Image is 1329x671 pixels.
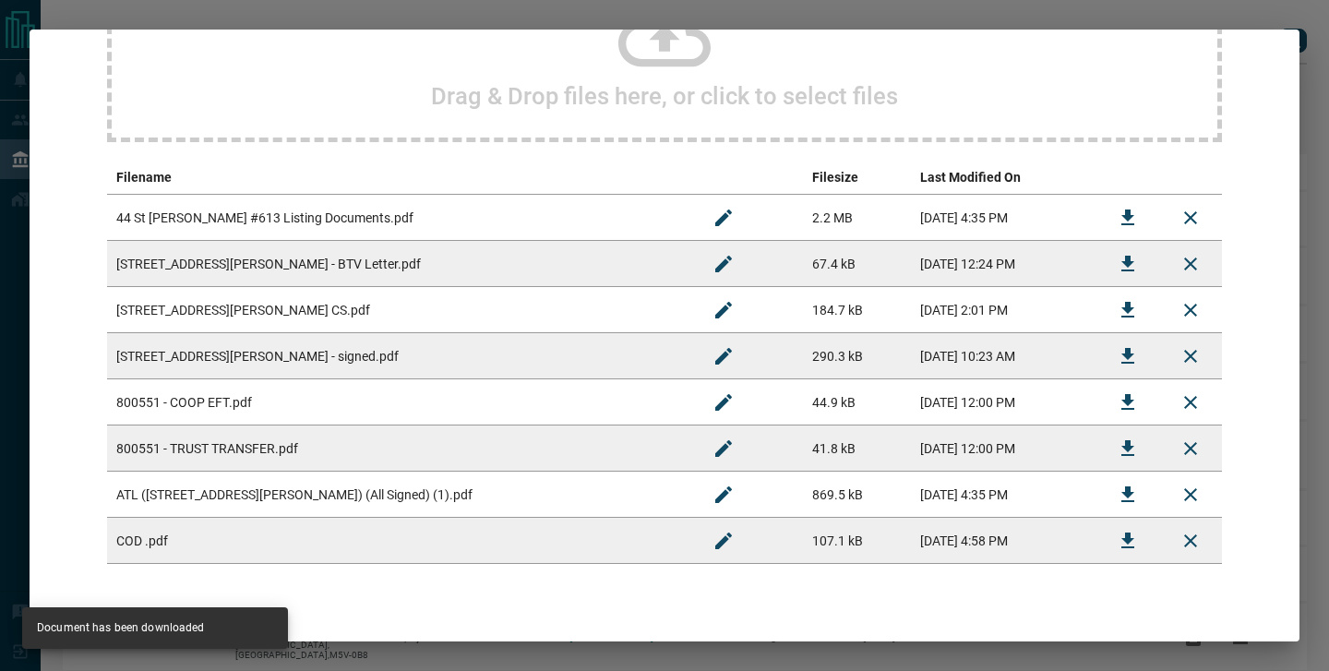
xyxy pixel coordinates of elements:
[803,425,911,472] td: 41.8 kB
[107,472,692,518] td: ATL ([STREET_ADDRESS][PERSON_NAME]) (All Signed) (1).pdf
[803,161,911,195] th: Filesize
[107,241,692,287] td: [STREET_ADDRESS][PERSON_NAME] - BTV Letter.pdf
[1106,519,1150,563] button: Download
[1168,519,1213,563] button: Remove File
[701,334,746,378] button: Rename
[1168,288,1213,332] button: Remove File
[107,333,692,379] td: [STREET_ADDRESS][PERSON_NAME] - signed.pdf
[803,333,911,379] td: 290.3 kB
[911,333,1096,379] td: [DATE] 10:23 AM
[701,426,746,471] button: Rename
[911,287,1096,333] td: [DATE] 2:01 PM
[911,379,1096,425] td: [DATE] 12:00 PM
[803,195,911,241] td: 2.2 MB
[701,288,746,332] button: Rename
[107,379,692,425] td: 800551 - COOP EFT.pdf
[1168,473,1213,517] button: Remove File
[1168,242,1213,286] button: Remove File
[911,472,1096,518] td: [DATE] 4:35 PM
[911,425,1096,472] td: [DATE] 12:00 PM
[803,518,911,564] td: 107.1 kB
[911,195,1096,241] td: [DATE] 4:35 PM
[107,161,692,195] th: Filename
[701,519,746,563] button: Rename
[37,613,205,643] div: Document has been downloaded
[1106,380,1150,425] button: Download
[701,242,746,286] button: Rename
[803,287,911,333] td: 184.7 kB
[1106,242,1150,286] button: Download
[803,472,911,518] td: 869.5 kB
[803,379,911,425] td: 44.9 kB
[803,241,911,287] td: 67.4 kB
[701,473,746,517] button: Rename
[1168,196,1213,240] button: Remove File
[1096,161,1159,195] th: download action column
[692,161,803,195] th: edit column
[1106,334,1150,378] button: Download
[1106,426,1150,471] button: Download
[107,287,692,333] td: [STREET_ADDRESS][PERSON_NAME] CS.pdf
[701,196,746,240] button: Rename
[1168,380,1213,425] button: Remove File
[107,425,692,472] td: 800551 - TRUST TRANSFER.pdf
[1159,161,1222,195] th: delete file action column
[431,82,898,110] h2: Drag & Drop files here, or click to select files
[1168,426,1213,471] button: Remove File
[911,161,1096,195] th: Last Modified On
[1168,334,1213,378] button: Remove File
[911,241,1096,287] td: [DATE] 12:24 PM
[911,518,1096,564] td: [DATE] 4:58 PM
[701,380,746,425] button: Rename
[1106,288,1150,332] button: Download
[107,518,692,564] td: COD .pdf
[1106,196,1150,240] button: Download
[1106,473,1150,517] button: Download
[107,195,692,241] td: 44 St [PERSON_NAME] #613 Listing Documents.pdf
